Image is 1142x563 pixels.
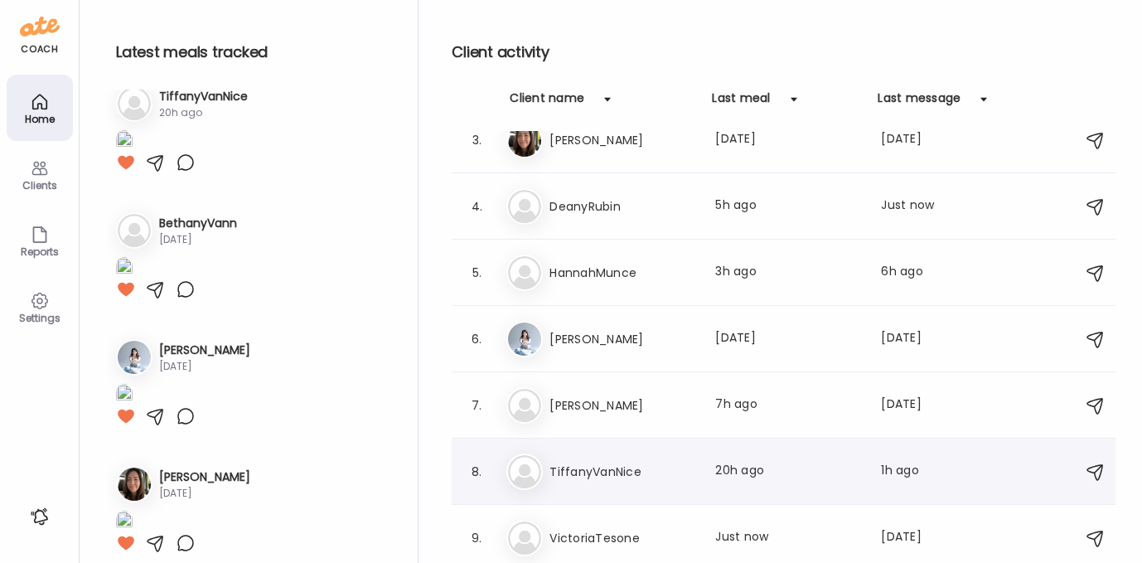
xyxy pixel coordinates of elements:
[10,180,70,191] div: Clients
[549,396,695,415] h3: [PERSON_NAME]
[467,528,486,548] div: 9.
[467,197,486,216] div: 4.
[508,323,541,356] img: avatars%2Fg0h3UeSMiaSutOWea2qVtuQrzdp1
[118,341,151,374] img: avatars%2Fg0h3UeSMiaSutOWea2qVtuQrzdp1
[508,389,541,422] img: bg-avatar-default.svg
[10,313,70,323] div: Settings
[881,528,946,548] div: [DATE]
[116,130,133,153] img: images%2FZgJF31Rd8kYhOjF2sNOrWQwp2zj1%2FHqjHuHFpH5Z9Q4B2emll%2FYlckPlzokp7HO0F5Gi57_1080
[159,342,250,359] h3: [PERSON_NAME]
[508,522,541,555] img: bg-avatar-default.svg
[508,455,541,488] img: bg-avatar-default.svg
[549,263,695,283] h3: HannahMunce
[715,528,861,548] div: Just now
[508,190,541,223] img: bg-avatar-default.svg
[467,130,486,150] div: 3.
[881,263,946,283] div: 6h ago
[715,263,861,283] div: 3h ago
[715,462,861,482] div: 20h ago
[549,462,695,482] h3: TiffanyVanNice
[118,468,151,501] img: avatars%2FAaUPpAz4UBePyDKK2OMJTfZ0WR82
[159,105,248,120] div: 20h ago
[508,124,541,157] img: avatars%2FAaUPpAz4UBePyDKK2OMJTfZ0WR82
[881,462,946,482] div: 1h ago
[881,329,946,349] div: [DATE]
[116,511,133,533] img: images%2FAaUPpAz4UBePyDKK2OMJTfZ0WR82%2FEmd0lpdicTLEJ7GiCsi7%2Fq3Fp9tIqIlJU4YRdVtUa_1080
[467,263,486,283] div: 5.
[878,90,961,116] div: Last message
[159,215,237,232] h3: BethanyVann
[467,462,486,482] div: 8.
[549,329,695,349] h3: [PERSON_NAME]
[159,359,250,374] div: [DATE]
[10,114,70,124] div: Home
[510,90,584,116] div: Client name
[715,197,861,216] div: 5h ago
[881,197,946,216] div: Just now
[549,528,695,548] h3: VictoriaTesone
[467,329,486,349] div: 6.
[467,396,486,415] div: 7.
[712,90,770,116] div: Last meal
[118,87,151,120] img: bg-avatar-default.svg
[10,246,70,257] div: Reports
[21,42,58,56] div: coach
[116,257,133,279] img: images%2Fg9iWlknwy2RZgDj9ZzwSzLp9rpp2%2F7BwtwgCMq9P2IPQ324D4%2F9ljM7UewRGi3nwBkqR7j_1080
[159,232,237,247] div: [DATE]
[549,197,695,216] h3: DeanyRubin
[881,130,946,150] div: [DATE]
[159,486,250,501] div: [DATE]
[715,130,861,150] div: [DATE]
[452,40,1115,65] h2: Client activity
[159,88,248,105] h3: TiffanyVanNice
[715,329,861,349] div: [DATE]
[118,214,151,247] img: bg-avatar-default.svg
[549,130,695,150] h3: [PERSON_NAME]
[159,468,250,486] h3: [PERSON_NAME]
[116,384,133,406] img: images%2Fg0h3UeSMiaSutOWea2qVtuQrzdp1%2FGR8yTHs9R8CZuUkdmApQ%2FvfBSuoV31FBjk2jenjSo_1080
[116,40,391,65] h2: Latest meals tracked
[715,396,861,415] div: 7h ago
[508,256,541,289] img: bg-avatar-default.svg
[881,396,946,415] div: [DATE]
[20,13,60,40] img: ate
